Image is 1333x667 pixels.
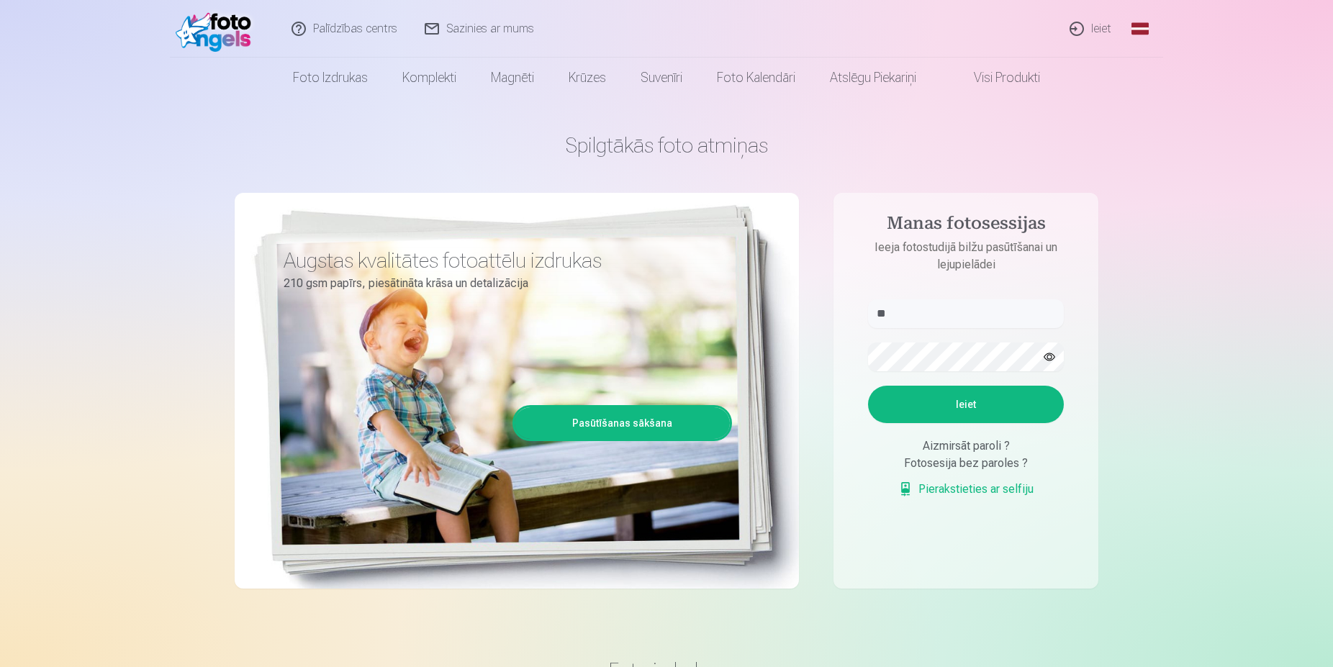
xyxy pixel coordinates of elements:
[934,58,1057,98] a: Visi produkti
[868,437,1064,455] div: Aizmirsāt paroli ?
[385,58,474,98] a: Komplekti
[515,407,730,439] a: Pasūtīšanas sākšana
[284,248,721,273] h3: Augstas kvalitātes fotoattēlu izdrukas
[854,239,1078,273] p: Ieeja fotostudijā bilžu pasūtīšanai un lejupielādei
[623,58,700,98] a: Suvenīri
[176,6,258,52] img: /fa1
[474,58,551,98] a: Magnēti
[276,58,385,98] a: Foto izdrukas
[898,481,1034,498] a: Pierakstieties ar selfiju
[854,213,1078,239] h4: Manas fotosessijas
[868,386,1064,423] button: Ieiet
[868,455,1064,472] div: Fotosesija bez paroles ?
[813,58,934,98] a: Atslēgu piekariņi
[700,58,813,98] a: Foto kalendāri
[551,58,623,98] a: Krūzes
[284,273,721,294] p: 210 gsm papīrs, piesātināta krāsa un detalizācija
[235,132,1098,158] h1: Spilgtākās foto atmiņas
